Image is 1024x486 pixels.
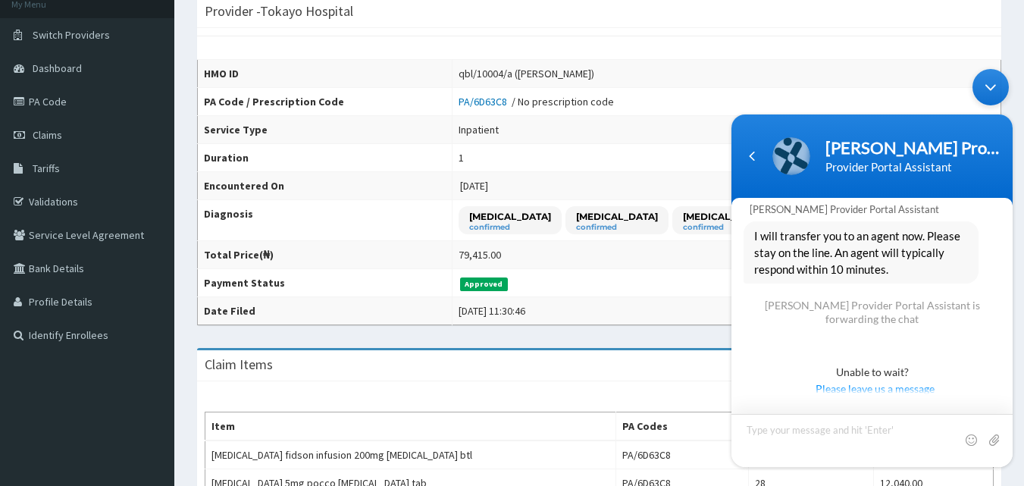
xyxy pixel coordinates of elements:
[459,303,525,318] div: [DATE] 11:30:46
[205,412,616,441] th: Item
[459,94,614,109] div: / No prescription code
[198,297,453,325] th: Date Filed
[198,269,453,297] th: Payment Status
[33,28,110,42] span: Switch Providers
[615,412,749,441] th: PA Codes
[33,161,60,175] span: Tariffs
[33,128,62,142] span: Claims
[469,224,551,231] small: confirmed
[576,210,658,223] p: [MEDICAL_DATA]
[460,179,488,193] span: [DATE]
[205,5,353,18] h3: Provider - Tokayo Hospital
[198,200,453,241] th: Diagnosis
[460,277,508,291] span: Approved
[683,224,765,231] small: confirmed
[198,172,453,200] th: Encountered On
[459,150,464,165] div: 1
[615,441,749,469] td: PA/6D63C8
[683,210,765,223] p: [MEDICAL_DATA]
[469,210,551,223] p: [MEDICAL_DATA]
[459,247,501,262] div: 79,415.00
[198,60,453,88] th: HMO ID
[198,144,453,172] th: Duration
[724,61,1020,475] iframe: SalesIQ Chatwindow
[198,88,453,116] th: PA Code / Prescription Code
[205,441,616,469] td: [MEDICAL_DATA] fidson infusion 200mg [MEDICAL_DATA] btl
[198,116,453,144] th: Service Type
[576,224,658,231] small: confirmed
[459,95,512,108] a: PA/6D63C8
[198,241,453,269] th: Total Price(₦)
[459,122,499,137] div: Inpatient
[459,66,594,81] div: qbl/10004/a ([PERSON_NAME])
[33,61,82,75] span: Dashboard
[205,358,273,372] h3: Claim Items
